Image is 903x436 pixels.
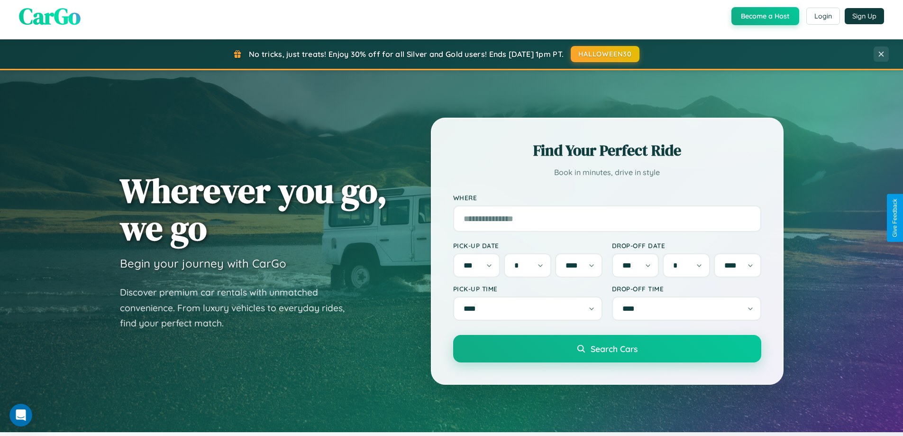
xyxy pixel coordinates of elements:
label: Drop-off Time [612,285,761,293]
div: Give Feedback [892,199,898,237]
h3: Begin your journey with CarGo [120,256,286,270]
span: Search Cars [591,343,638,354]
h1: Wherever you go, we go [120,172,387,247]
p: Discover premium car rentals with unmatched convenience. From luxury vehicles to everyday rides, ... [120,285,357,331]
span: CarGo [19,0,81,32]
button: HALLOWEEN30 [571,46,639,62]
p: Book in minutes, drive in style [453,166,761,179]
button: Search Cars [453,335,761,362]
label: Drop-off Date [612,241,761,250]
label: Where [453,194,761,202]
label: Pick-up Date [453,241,602,250]
h2: Find Your Perfect Ride [453,140,761,161]
iframe: Intercom live chat [9,404,32,427]
span: No tricks, just treats! Enjoy 30% off for all Silver and Gold users! Ends [DATE] 1pm PT. [249,49,564,59]
button: Sign Up [845,8,884,24]
button: Become a Host [731,7,799,25]
button: Login [806,8,840,25]
label: Pick-up Time [453,285,602,293]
